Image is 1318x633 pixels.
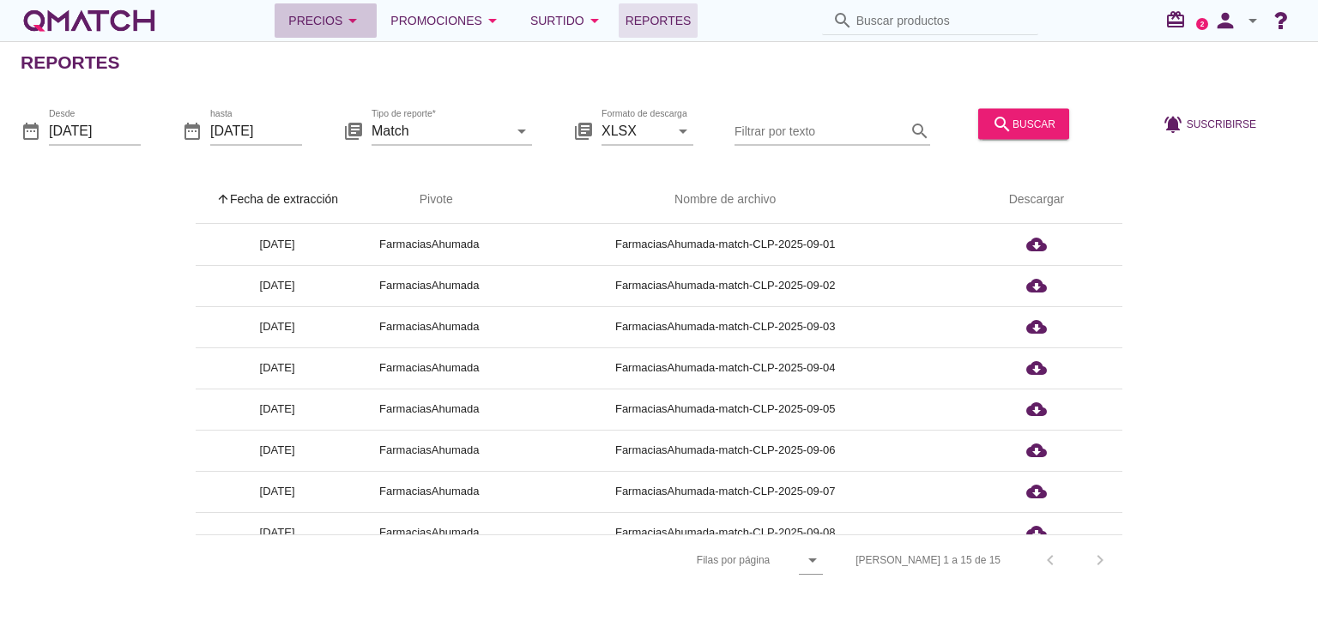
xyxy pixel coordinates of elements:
[1026,481,1047,502] i: cloud_download
[359,430,499,471] td: FarmaciasAhumada
[499,347,951,389] td: FarmaciasAhumada-match-CLP-2025-09-04
[992,113,1055,134] div: buscar
[1242,10,1263,31] i: arrow_drop_down
[1200,20,1205,27] text: 2
[1026,440,1047,461] i: cloud_download
[1208,9,1242,33] i: person
[390,10,503,31] div: Promociones
[573,120,594,141] i: library_books
[1165,9,1193,30] i: redeem
[978,108,1069,139] button: buscar
[342,10,363,31] i: arrow_drop_down
[832,10,853,31] i: search
[196,224,359,265] td: [DATE]
[499,430,951,471] td: FarmaciasAhumada-match-CLP-2025-09-06
[499,389,951,430] td: FarmaciasAhumada-match-CLP-2025-09-05
[359,176,499,224] th: Pivote: Not sorted. Activate to sort ascending.
[530,10,605,31] div: Surtido
[210,117,302,144] input: hasta
[196,512,359,553] td: [DATE]
[619,3,698,38] a: Reportes
[359,347,499,389] td: FarmaciasAhumada
[359,471,499,512] td: FarmaciasAhumada
[499,265,951,306] td: FarmaciasAhumada-match-CLP-2025-09-02
[1026,399,1047,419] i: cloud_download
[855,552,1001,568] div: [PERSON_NAME] 1 a 15 de 15
[275,3,377,38] button: Precios
[499,306,951,347] td: FarmaciasAhumada-match-CLP-2025-09-03
[910,120,930,141] i: search
[856,7,1028,34] input: Buscar productos
[196,471,359,512] td: [DATE]
[1026,316,1047,337] i: cloud_download
[343,120,364,141] i: library_books
[525,535,823,585] div: Filas por página
[499,176,951,224] th: Nombre de archivo: Not sorted.
[359,224,499,265] td: FarmaciasAhumada
[1026,275,1047,296] i: cloud_download
[21,49,120,76] h2: Reportes
[1163,113,1187,134] i: notifications_active
[517,3,619,38] button: Surtido
[802,550,823,570] i: arrow_drop_down
[499,512,951,553] td: FarmaciasAhumada-match-CLP-2025-09-08
[377,3,517,38] button: Promociones
[359,306,499,347] td: FarmaciasAhumada
[602,117,669,144] input: Formato de descarga
[1026,234,1047,255] i: cloud_download
[626,10,692,31] span: Reportes
[182,120,203,141] i: date_range
[1196,18,1208,30] a: 2
[499,471,951,512] td: FarmaciasAhumada-match-CLP-2025-09-07
[482,10,503,31] i: arrow_drop_down
[216,192,230,206] i: arrow_upward
[359,389,499,430] td: FarmaciasAhumada
[196,265,359,306] td: [DATE]
[359,512,499,553] td: FarmaciasAhumada
[1149,108,1270,139] button: Suscribirse
[992,113,1013,134] i: search
[673,120,693,141] i: arrow_drop_down
[1026,522,1047,543] i: cloud_download
[288,10,363,31] div: Precios
[49,117,141,144] input: Desde
[735,117,906,144] input: Filtrar por texto
[196,389,359,430] td: [DATE]
[359,265,499,306] td: FarmaciasAhumada
[499,224,951,265] td: FarmaciasAhumada-match-CLP-2025-09-01
[951,176,1122,224] th: Descargar: Not sorted.
[196,306,359,347] td: [DATE]
[1187,116,1256,131] span: Suscribirse
[372,117,508,144] input: Tipo de reporte*
[196,176,359,224] th: Fecha de extracción: Sorted ascending. Activate to sort descending.
[21,3,158,38] a: white-qmatch-logo
[584,10,605,31] i: arrow_drop_down
[511,120,532,141] i: arrow_drop_down
[1026,358,1047,378] i: cloud_download
[21,120,41,141] i: date_range
[196,430,359,471] td: [DATE]
[196,347,359,389] td: [DATE]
